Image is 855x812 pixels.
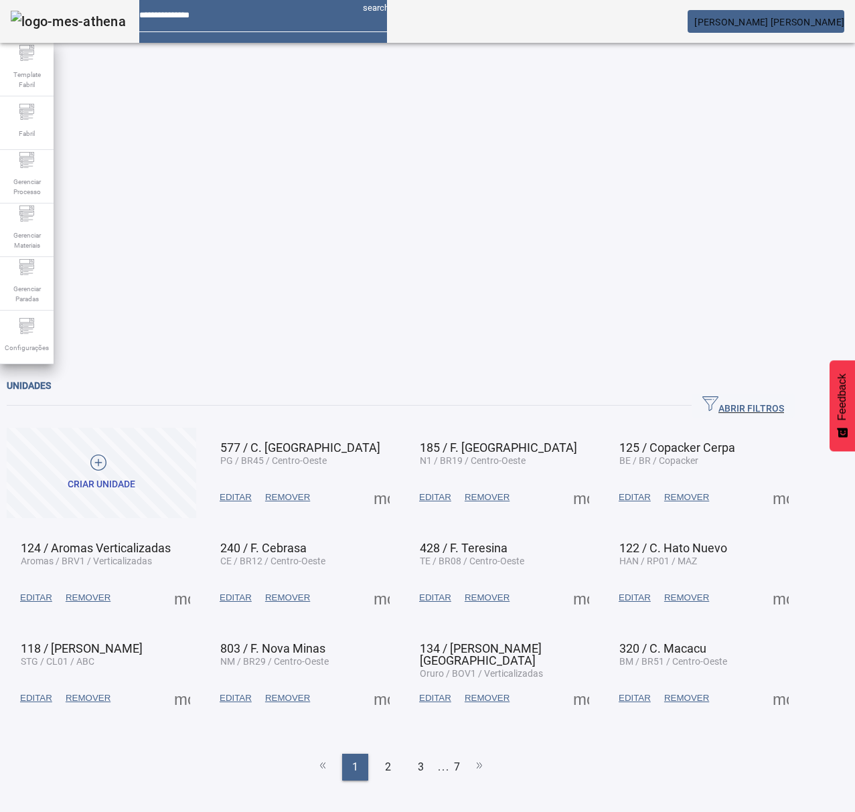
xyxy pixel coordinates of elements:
span: STG / CL01 / ABC [21,656,94,667]
span: REMOVER [66,591,110,604]
button: REMOVER [59,686,117,710]
button: REMOVER [458,686,516,710]
span: REMOVER [664,591,709,604]
button: REMOVER [59,586,117,610]
button: REMOVER [657,686,716,710]
button: Mais [769,485,793,509]
span: HAN / RP01 / MAZ [619,556,697,566]
button: REMOVER [458,485,516,509]
button: ABRIR FILTROS [692,394,795,418]
span: Gerenciar Materiais [7,226,47,254]
button: REMOVER [258,686,317,710]
span: 118 / [PERSON_NAME] [21,641,143,655]
button: Mais [769,586,793,610]
span: Gerenciar Paradas [7,280,47,308]
span: 124 / Aromas Verticalizadas [21,541,171,555]
span: 125 / Copacker Cerpa [619,440,735,455]
li: 7 [454,754,460,781]
span: NM / BR29 / Centro-Oeste [220,656,329,667]
button: REMOVER [657,586,716,610]
button: Criar unidade [7,428,196,518]
button: REMOVER [258,485,317,509]
button: EDITAR [213,586,258,610]
li: ... [437,754,451,781]
span: TE / BR08 / Centro-Oeste [420,556,524,566]
div: Criar unidade [68,478,135,491]
span: EDITAR [619,692,651,705]
span: N1 / BR19 / Centro-Oeste [420,455,526,466]
span: EDITAR [20,692,52,705]
button: EDITAR [213,686,258,710]
span: REMOVER [465,692,510,705]
span: ABRIR FILTROS [702,396,784,416]
span: EDITAR [220,491,252,504]
span: EDITAR [419,491,451,504]
span: 428 / F. Teresina [420,541,508,555]
button: EDITAR [412,586,458,610]
span: PG / BR45 / Centro-Oeste [220,455,327,466]
span: BM / BR51 / Centro-Oeste [619,656,727,667]
button: Mais [569,586,593,610]
button: REMOVER [657,485,716,509]
span: Aromas / BRV1 / Verticalizadas [21,556,152,566]
button: EDITAR [612,686,657,710]
button: EDITAR [612,586,657,610]
button: EDITAR [213,485,258,509]
span: REMOVER [66,692,110,705]
button: Mais [370,485,394,509]
button: Mais [569,485,593,509]
span: 320 / C. Macacu [619,641,706,655]
span: EDITAR [619,591,651,604]
button: Mais [569,686,593,710]
button: EDITAR [612,485,657,509]
button: EDITAR [13,586,59,610]
span: EDITAR [220,591,252,604]
span: 185 / F. [GEOGRAPHIC_DATA] [420,440,577,455]
span: [PERSON_NAME] [PERSON_NAME] [694,17,844,27]
span: EDITAR [220,692,252,705]
button: EDITAR [412,485,458,509]
span: 803 / F. Nova Minas [220,641,325,655]
span: 134 / [PERSON_NAME] [GEOGRAPHIC_DATA] [420,641,542,667]
span: Unidades [7,380,51,391]
button: EDITAR [412,686,458,710]
button: Mais [769,686,793,710]
span: 240 / F. Cebrasa [220,541,307,555]
button: Mais [170,686,194,710]
span: EDITAR [419,591,451,604]
button: EDITAR [13,686,59,710]
span: Feedback [836,374,848,420]
span: REMOVER [265,591,310,604]
span: EDITAR [619,491,651,504]
span: 3 [418,759,424,775]
span: EDITAR [419,692,451,705]
span: REMOVER [465,591,510,604]
button: REMOVER [258,586,317,610]
button: Feedback - Mostrar pesquisa [830,360,855,451]
button: Mais [370,586,394,610]
span: REMOVER [265,491,310,504]
button: REMOVER [458,586,516,610]
span: 2 [385,759,391,775]
span: CE / BR12 / Centro-Oeste [220,556,325,566]
span: EDITAR [20,591,52,604]
span: Configurações [1,339,53,357]
img: logo-mes-athena [11,11,126,32]
span: REMOVER [465,491,510,504]
span: REMOVER [664,692,709,705]
span: REMOVER [265,692,310,705]
span: BE / BR / Copacker [619,455,698,466]
span: Fabril [15,125,39,143]
button: Mais [370,686,394,710]
span: 577 / C. [GEOGRAPHIC_DATA] [220,440,380,455]
span: Template Fabril [7,66,47,94]
span: 122 / C. Hato Nuevo [619,541,727,555]
button: Mais [170,586,194,610]
span: REMOVER [664,491,709,504]
span: Gerenciar Processo [7,173,47,201]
